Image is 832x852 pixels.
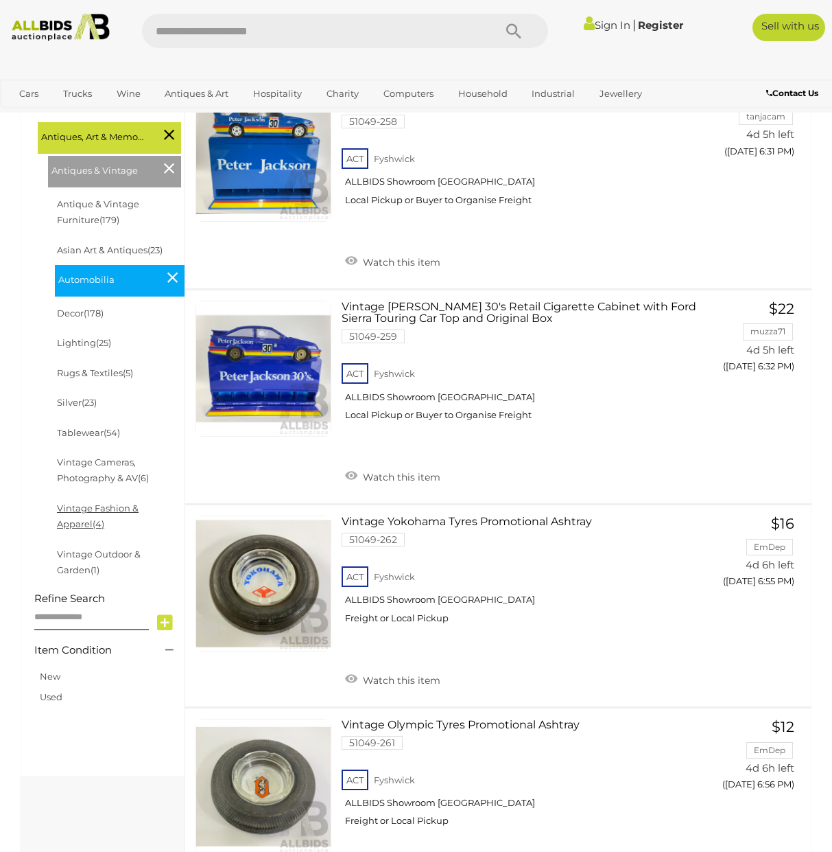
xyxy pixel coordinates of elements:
h4: Item Condition [34,645,145,656]
span: $12 [772,718,794,735]
a: Trucks [54,82,101,105]
a: Vintage Cameras, Photography & AV(6) [57,457,149,483]
a: Sports [61,105,107,128]
span: $22 [769,300,794,317]
span: (25) [96,337,111,348]
a: Vintage [PERSON_NAME] 30's Retail Cigarette Cabinet with Ford Sierra Touring Car Top and Original... [352,301,697,431]
a: Office [10,105,54,128]
span: (1) [91,564,99,575]
span: Watch this item [359,471,440,483]
a: Used [40,691,62,702]
a: Antique & Vintage Furniture(179) [57,198,139,225]
a: Asian Art & Antiques(23) [57,244,163,255]
a: Jewellery [591,82,651,105]
b: Contact Us [766,88,818,98]
a: Vintage Yokohama Tyres Promotional Ashtray 51049-262 ACT Fyshwick ALLBIDS Showroom [GEOGRAPHIC_DA... [352,516,697,634]
a: $12 EmDep 4d 6h left ([DATE] 6:56 PM) [717,719,798,798]
a: Tablewear(54) [57,427,120,438]
a: Watch this item [342,669,444,689]
a: $22 muzza71 4d 5h left ([DATE] 6:32 PM) [717,301,798,380]
a: Decor(178) [57,308,104,319]
span: Antiques & Vintage [51,159,154,179]
span: $16 [771,515,794,532]
a: Vintage [PERSON_NAME] Retail Cigarette Cabinet with Falcon Touring Car Top and Original Box 51049... [352,86,697,216]
a: [GEOGRAPHIC_DATA] [114,105,229,128]
span: (4) [93,518,104,529]
a: Cars [10,82,47,105]
a: Silver(23) [57,397,97,408]
a: Lighting(25) [57,337,111,348]
a: Watch this item [342,251,444,271]
a: Household [449,82,516,105]
span: Watch this item [359,256,440,268]
span: (23) [147,244,163,255]
a: Rugs & Textiles(5) [57,367,133,378]
span: (178) [84,308,104,319]
a: Contact Us [766,86,822,101]
a: Vintage Fashion & Apparel(4) [57,503,139,529]
span: (6) [138,472,149,483]
button: Search [479,14,548,48]
a: Sell with us [752,14,825,41]
a: $16 EmDep 4d 6h left ([DATE] 6:55 PM) [717,516,798,595]
a: Sign In [584,19,630,32]
a: Antiques & Art [156,82,237,105]
a: Wine [108,82,150,105]
span: Automobilia [58,268,161,288]
a: Register [638,19,683,32]
a: New [40,671,60,682]
a: Vintage Olympic Tyres Promotional Ashtray 51049-261 ACT Fyshwick ALLBIDS Showroom [GEOGRAPHIC_DAT... [352,719,697,838]
img: Allbids.com.au [6,14,115,41]
span: (23) [82,397,97,408]
a: Vintage Outdoor & Garden(1) [57,549,141,575]
span: (54) [104,427,120,438]
a: Watch this item [342,465,444,486]
a: $36 tanjacam 4d 5h left ([DATE] 6:31 PM) [717,86,798,165]
span: Antiques, Art & Memorabilia [41,126,144,145]
span: (179) [99,214,119,225]
h4: Refine Search [34,593,181,605]
a: Industrial [523,82,584,105]
a: Charity [318,82,368,105]
span: Watch this item [359,674,440,687]
a: Hospitality [244,82,311,105]
span: (5) [123,367,133,378]
a: Computers [375,82,442,105]
span: | [632,17,636,32]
